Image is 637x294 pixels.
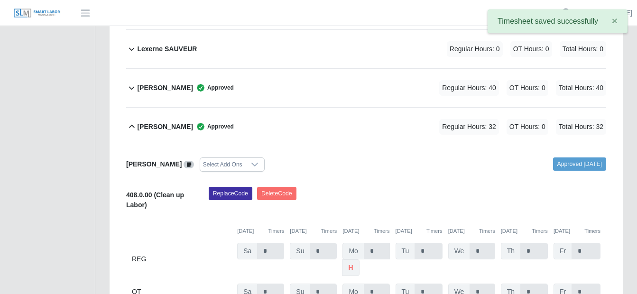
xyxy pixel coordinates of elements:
button: Timers [479,227,495,235]
div: Timesheet saved successfully [488,9,628,33]
span: × [612,15,618,26]
button: Timers [532,227,548,235]
div: [DATE] [290,227,337,235]
div: [DATE] [237,227,284,235]
button: Lexerne SAUVEUR Regular Hours: 0 OT Hours: 0 Total Hours: 0 [126,30,606,68]
b: [PERSON_NAME] [137,83,193,93]
span: Approved [193,122,234,131]
span: OT Hours: 0 [510,41,552,57]
button: ReplaceCode [209,187,252,200]
b: [PERSON_NAME] [126,160,182,168]
span: Regular Hours: 32 [439,119,499,135]
span: We [448,243,471,259]
span: Total Hours: 0 [560,41,606,57]
span: Approved [193,83,234,92]
span: OT Hours: 0 [507,80,548,96]
span: Total Hours: 32 [556,119,606,135]
span: Su [290,243,310,259]
b: Lexerne SAUVEUR [137,44,197,54]
span: OT Hours: 0 [507,119,548,135]
div: [DATE] [342,227,389,235]
a: Approved [DATE] [553,157,606,171]
b: h [348,263,353,273]
span: Regular Hours: 40 [439,80,499,96]
span: Tu [396,243,415,259]
img: SLM Logo [13,8,61,18]
b: 408.0.00 (Clean up Labor) [126,191,184,209]
b: [PERSON_NAME] [137,122,193,132]
div: [DATE] [448,227,495,235]
span: Mo [342,243,364,259]
span: Regular Hours: 0 [447,41,503,57]
span: Total Hours: 40 [556,80,606,96]
div: [DATE] [396,227,443,235]
div: Select Add Ons [200,158,245,171]
button: [PERSON_NAME] Approved Regular Hours: 40 OT Hours: 0 Total Hours: 40 [126,69,606,107]
a: View/Edit Notes [184,160,194,168]
div: REG [132,243,231,276]
a: [PERSON_NAME] [578,8,632,18]
button: Timers [268,227,285,235]
button: Timers [374,227,390,235]
button: DeleteCode [257,187,296,200]
div: [DATE] [554,227,600,235]
span: Fr [554,243,572,259]
button: Timers [426,227,443,235]
span: Sa [237,243,258,259]
button: [PERSON_NAME] Approved Regular Hours: 32 OT Hours: 0 Total Hours: 32 [126,108,606,146]
span: Th [501,243,521,259]
button: Timers [321,227,337,235]
button: Timers [584,227,600,235]
div: [DATE] [501,227,548,235]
